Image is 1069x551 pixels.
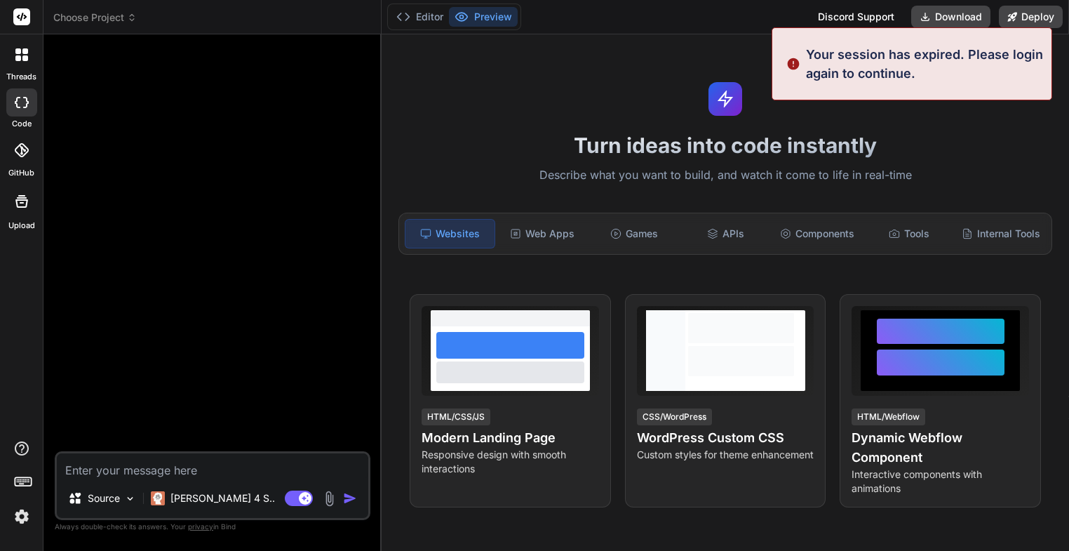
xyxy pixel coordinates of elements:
[343,491,357,505] img: icon
[188,522,213,531] span: privacy
[151,491,165,505] img: Claude 4 Sonnet
[590,219,679,248] div: Games
[321,491,337,507] img: attachment
[391,7,449,27] button: Editor
[422,428,599,448] h4: Modern Landing Page
[53,11,137,25] span: Choose Project
[786,45,800,83] img: alert
[10,505,34,529] img: settings
[8,220,35,232] label: Upload
[405,219,495,248] div: Websites
[124,493,136,505] img: Pick Models
[911,6,990,28] button: Download
[88,491,120,505] p: Source
[681,219,770,248] div: APIs
[449,7,518,27] button: Preview
[773,219,862,248] div: Components
[806,45,1043,83] p: Your session has expired. Please login again to continue.
[170,491,275,505] p: [PERSON_NAME] 4 S..
[852,467,1029,496] p: Interactive components with animations
[390,166,1061,185] p: Describe what you want to build, and watch it come to life in real-time
[390,133,1061,158] h1: Turn ideas into code instantly
[637,409,712,425] div: CSS/WordPress
[999,6,1063,28] button: Deploy
[852,409,925,425] div: HTML/Webflow
[864,219,953,248] div: Tools
[637,448,814,462] p: Custom styles for theme enhancement
[809,6,903,28] div: Discord Support
[6,71,36,83] label: threads
[498,219,587,248] div: Web Apps
[422,448,599,476] p: Responsive design with smooth interactions
[637,428,814,448] h4: WordPress Custom CSS
[956,219,1046,248] div: Internal Tools
[422,409,490,425] div: HTML/CSS/JS
[12,118,32,130] label: code
[852,428,1029,467] h4: Dynamic Webflow Component
[55,520,370,533] p: Always double-check its answers. Your in Bind
[8,167,34,179] label: GitHub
